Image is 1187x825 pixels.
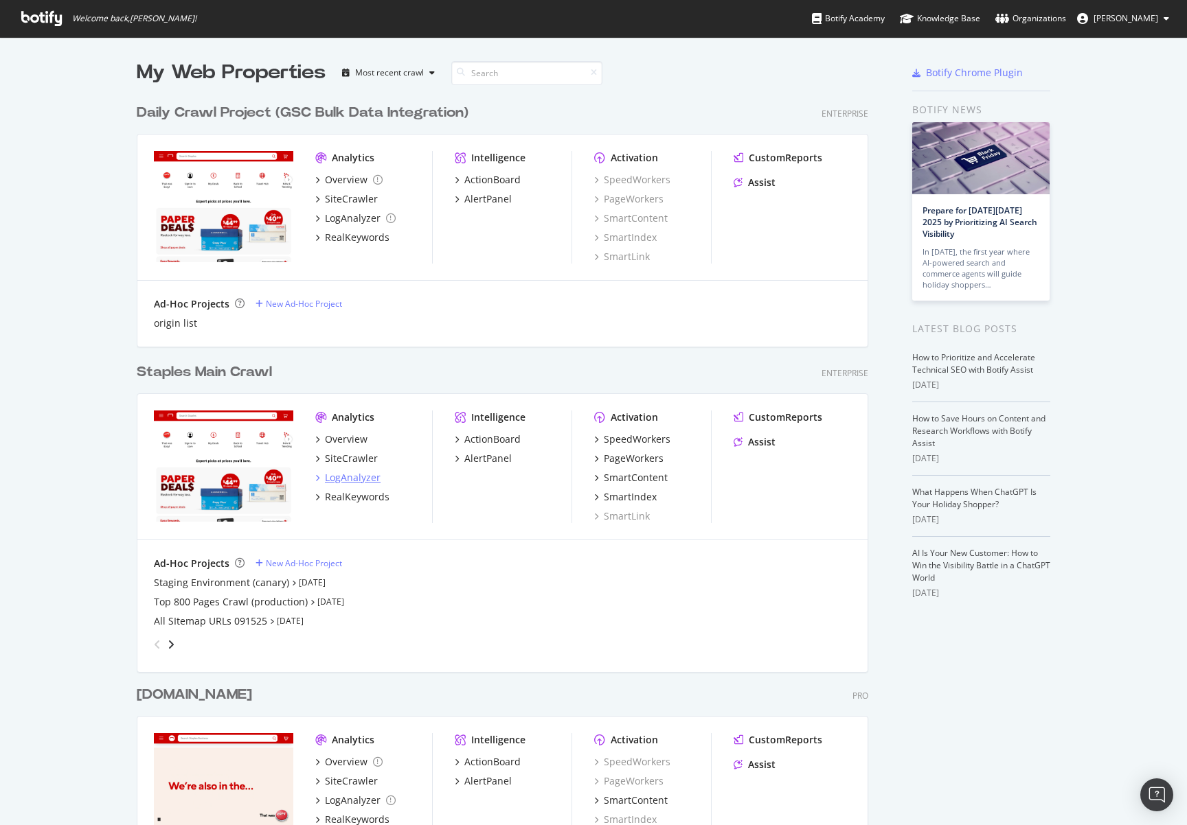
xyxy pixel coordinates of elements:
[1094,12,1158,24] span: Christopher Lara
[471,410,525,424] div: Intelligence
[923,205,1037,240] a: Prepare for [DATE][DATE] 2025 by Prioritizing AI Search Visibility
[166,638,176,651] div: angle-right
[912,66,1023,80] a: Botify Chrome Plugin
[912,486,1037,510] a: What Happens When ChatGPT Is Your Holiday Shopper?
[471,733,525,747] div: Intelligence
[154,316,197,330] a: origin list
[325,793,381,807] div: LogAnalyzer
[594,173,670,187] a: SpeedWorkers
[451,61,602,85] input: Search
[315,774,378,788] a: SiteCrawler
[594,490,657,504] a: SmartIndex
[332,151,374,165] div: Analytics
[734,758,776,771] a: Assist
[148,634,166,655] div: angle-left
[137,103,468,123] div: Daily Crawl Project (GSC Bulk Data Integration)
[277,615,304,627] a: [DATE]
[748,176,776,189] div: Assist
[912,122,1050,194] img: Prepare for Black Friday 2025 by Prioritizing AI Search Visibility
[256,298,342,310] a: New Ad-Hoc Project
[266,557,342,569] div: New Ad-Hoc Project
[325,211,381,225] div: LogAnalyzer
[594,432,670,446] a: SpeedWorkers
[154,595,308,609] div: Top 800 Pages Crawl (production)
[912,587,1050,599] div: [DATE]
[912,452,1050,465] div: [DATE]
[749,151,822,165] div: CustomReports
[734,151,822,165] a: CustomReports
[315,173,383,187] a: Overview
[594,250,650,264] a: SmartLink
[852,690,868,701] div: Pro
[137,103,474,123] a: Daily Crawl Project (GSC Bulk Data Integration)
[72,13,196,24] span: Welcome back, [PERSON_NAME] !
[912,351,1035,375] a: How to Prioritize and Accelerate Technical SEO with Botify Assist
[455,173,521,187] a: ActionBoard
[315,490,389,504] a: RealKeywords
[604,432,670,446] div: SpeedWorkers
[325,490,389,504] div: RealKeywords
[912,321,1050,336] div: Latest Blog Posts
[455,192,512,206] a: AlertPanel
[315,793,396,807] a: LogAnalyzer
[337,62,440,84] button: Most recent crawl
[154,557,229,570] div: Ad-Hoc Projects
[464,432,521,446] div: ActionBoard
[455,452,512,465] a: AlertPanel
[137,685,252,705] div: [DOMAIN_NAME]
[325,231,389,244] div: RealKeywords
[926,66,1023,80] div: Botify Chrome Plugin
[315,211,396,225] a: LogAnalyzer
[154,410,293,522] img: staples.com
[464,755,521,769] div: ActionBoard
[464,173,521,187] div: ActionBoard
[471,151,525,165] div: Intelligence
[604,793,668,807] div: SmartContent
[464,774,512,788] div: AlertPanel
[611,733,658,747] div: Activation
[325,452,378,465] div: SiteCrawler
[325,774,378,788] div: SiteCrawler
[325,173,368,187] div: Overview
[137,362,278,382] a: Staples Main Crawl
[995,12,1066,25] div: Organizations
[900,12,980,25] div: Knowledge Base
[912,412,1045,449] a: How to Save Hours on Content and Research Workflows with Botify Assist
[266,298,342,310] div: New Ad-Hoc Project
[154,614,267,628] a: All SItemap URLs 091525
[315,452,378,465] a: SiteCrawler
[912,547,1050,583] a: AI Is Your New Customer: How to Win the Visibility Battle in a ChatGPT World
[912,379,1050,391] div: [DATE]
[812,12,885,25] div: Botify Academy
[325,432,368,446] div: Overview
[604,490,657,504] div: SmartIndex
[912,513,1050,526] div: [DATE]
[256,557,342,569] a: New Ad-Hoc Project
[594,192,664,206] a: PageWorkers
[317,596,344,607] a: [DATE]
[154,151,293,262] img: staples.com
[154,576,289,590] div: Staging Environment (canary)
[749,733,822,747] div: CustomReports
[594,509,650,523] a: SmartLink
[822,108,868,119] div: Enterprise
[1140,778,1173,811] div: Open Intercom Messenger
[315,432,368,446] a: Overview
[611,410,658,424] div: Activation
[464,192,512,206] div: AlertPanel
[748,758,776,771] div: Assist
[594,471,668,485] a: SmartContent
[611,151,658,165] div: Activation
[734,435,776,449] a: Assist
[594,231,657,244] a: SmartIndex
[594,211,668,225] a: SmartContent
[734,176,776,189] a: Assist
[594,755,670,769] a: SpeedWorkers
